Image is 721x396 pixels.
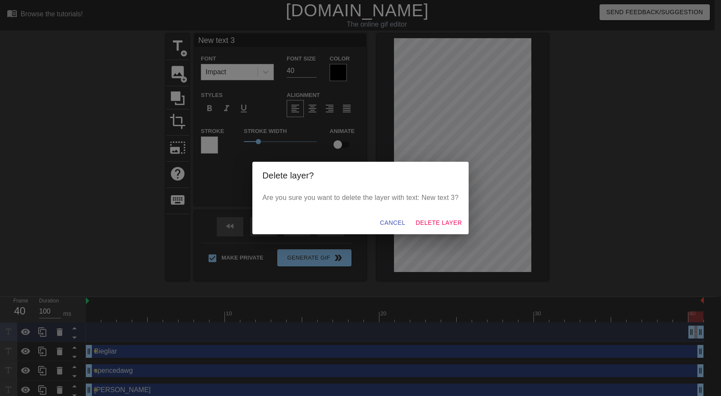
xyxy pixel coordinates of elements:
span: Cancel [380,218,405,228]
button: Cancel [376,215,409,231]
h2: Delete layer? [263,169,459,182]
button: Delete Layer [412,215,465,231]
p: Are you sure you want to delete the layer with text: New text 3? [263,193,459,203]
span: Delete Layer [415,218,462,228]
